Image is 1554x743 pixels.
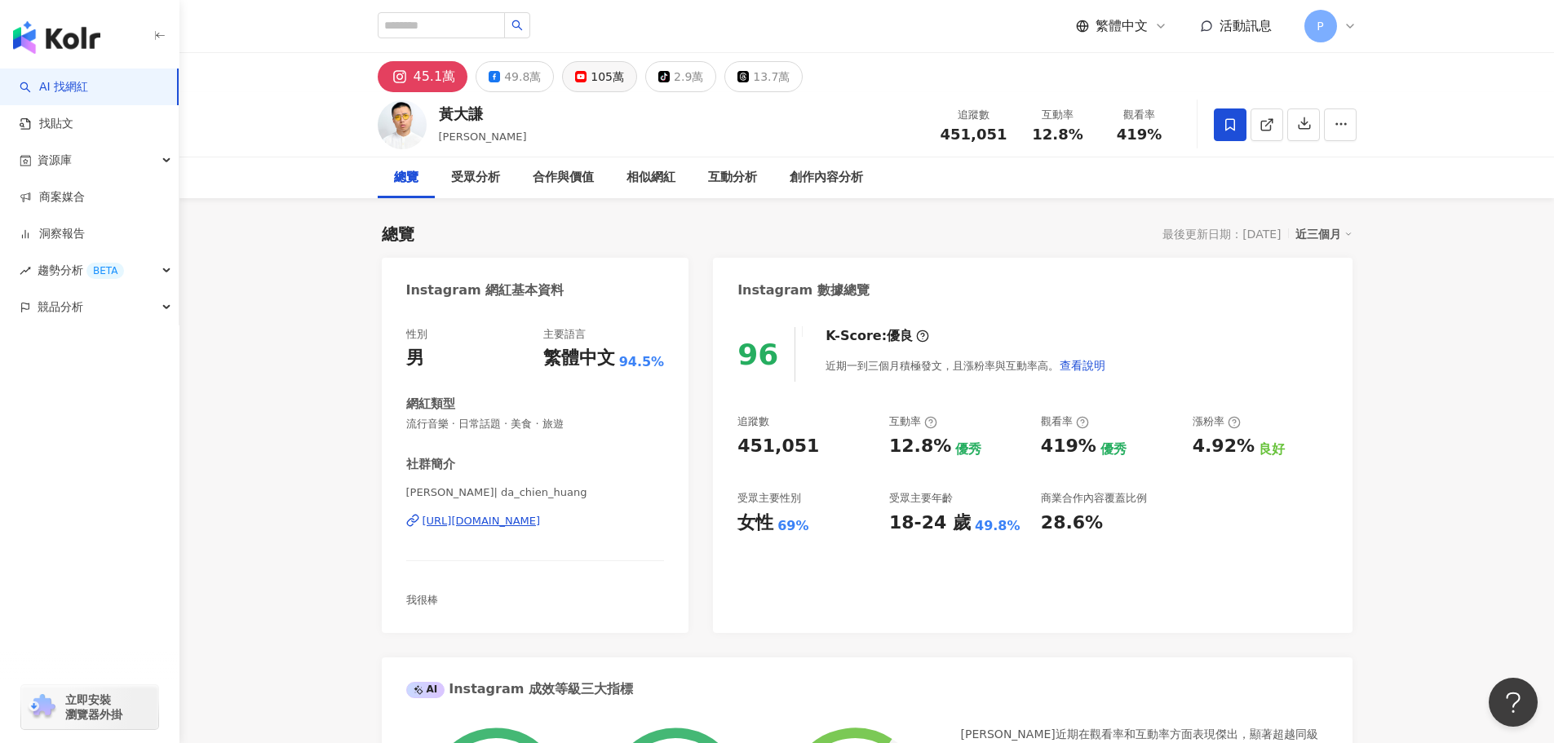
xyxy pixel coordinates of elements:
[451,168,500,188] div: 受眾分析
[20,116,73,132] a: 找貼文
[13,21,100,54] img: logo
[406,594,438,606] span: 我很棒
[1220,18,1272,33] span: 活動訊息
[20,79,88,95] a: searchAI 找網紅
[38,289,83,325] span: 競品分析
[439,104,527,124] div: 黃大謙
[20,226,85,242] a: 洞察報告
[65,692,122,722] span: 立即安裝 瀏覽器外掛
[737,434,819,459] div: 451,051
[382,223,414,245] div: 總覽
[591,65,624,88] div: 105萬
[889,511,971,536] div: 18-24 歲
[1100,440,1127,458] div: 優秀
[1193,434,1255,459] div: 4.92%
[674,65,703,88] div: 2.9萬
[1096,17,1148,35] span: 繁體中文
[753,65,790,88] div: 13.7萬
[619,353,665,371] span: 94.5%
[562,61,637,92] button: 105萬
[394,168,418,188] div: 總覽
[406,514,665,529] a: [URL][DOMAIN_NAME]
[406,281,564,299] div: Instagram 網紅基本資料
[975,517,1021,535] div: 49.8%
[38,142,72,179] span: 資源庫
[378,100,427,149] img: KOL Avatar
[887,327,913,345] div: 優良
[941,107,1007,123] div: 追蹤數
[889,414,937,429] div: 互動率
[1059,349,1106,382] button: 查看說明
[543,327,586,342] div: 主要語言
[1117,126,1162,143] span: 419%
[20,189,85,206] a: 商案媒合
[889,491,953,506] div: 受眾主要年齡
[1027,107,1089,123] div: 互動率
[38,252,124,289] span: 趨勢分析
[406,417,665,431] span: 流行音樂 · 日常話題 · 美食 · 旅遊
[826,349,1106,382] div: 近期一到三個月積極發文，且漲粉率與互動率高。
[724,61,803,92] button: 13.7萬
[889,434,951,459] div: 12.8%
[626,168,675,188] div: 相似網紅
[1193,414,1241,429] div: 漲粉率
[941,126,1007,143] span: 451,051
[955,440,981,458] div: 優秀
[1109,107,1171,123] div: 觀看率
[1032,126,1082,143] span: 12.8%
[790,168,863,188] div: 創作內容分析
[406,682,445,698] div: AI
[737,511,773,536] div: 女性
[504,65,541,88] div: 49.8萬
[1041,491,1147,506] div: 商業合作內容覆蓋比例
[511,20,523,31] span: search
[1041,414,1089,429] div: 觀看率
[406,680,633,698] div: Instagram 成效等級三大指標
[406,396,455,413] div: 網紅類型
[439,130,527,143] span: [PERSON_NAME]
[645,61,716,92] button: 2.9萬
[414,65,456,88] div: 45.1萬
[406,485,665,500] span: [PERSON_NAME]| da_chien_huang
[1489,678,1538,727] iframe: Help Scout Beacon - Open
[1295,223,1353,245] div: 近三個月
[737,414,769,429] div: 追蹤數
[21,685,158,729] a: chrome extension立即安裝 瀏覽器外掛
[423,514,541,529] div: [URL][DOMAIN_NAME]
[737,281,870,299] div: Instagram 數據總覽
[406,456,455,473] div: 社群簡介
[1041,434,1096,459] div: 419%
[406,327,427,342] div: 性別
[737,338,778,371] div: 96
[476,61,554,92] button: 49.8萬
[1162,228,1281,241] div: 最後更新日期：[DATE]
[1060,359,1105,372] span: 查看說明
[533,168,594,188] div: 合作與價值
[378,61,468,92] button: 45.1萬
[406,346,424,371] div: 男
[20,265,31,276] span: rise
[1317,17,1323,35] span: P
[826,327,929,345] div: K-Score :
[543,346,615,371] div: 繁體中文
[26,694,58,720] img: chrome extension
[1041,511,1103,536] div: 28.6%
[86,263,124,279] div: BETA
[777,517,808,535] div: 69%
[1259,440,1285,458] div: 良好
[708,168,757,188] div: 互動分析
[737,491,801,506] div: 受眾主要性別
